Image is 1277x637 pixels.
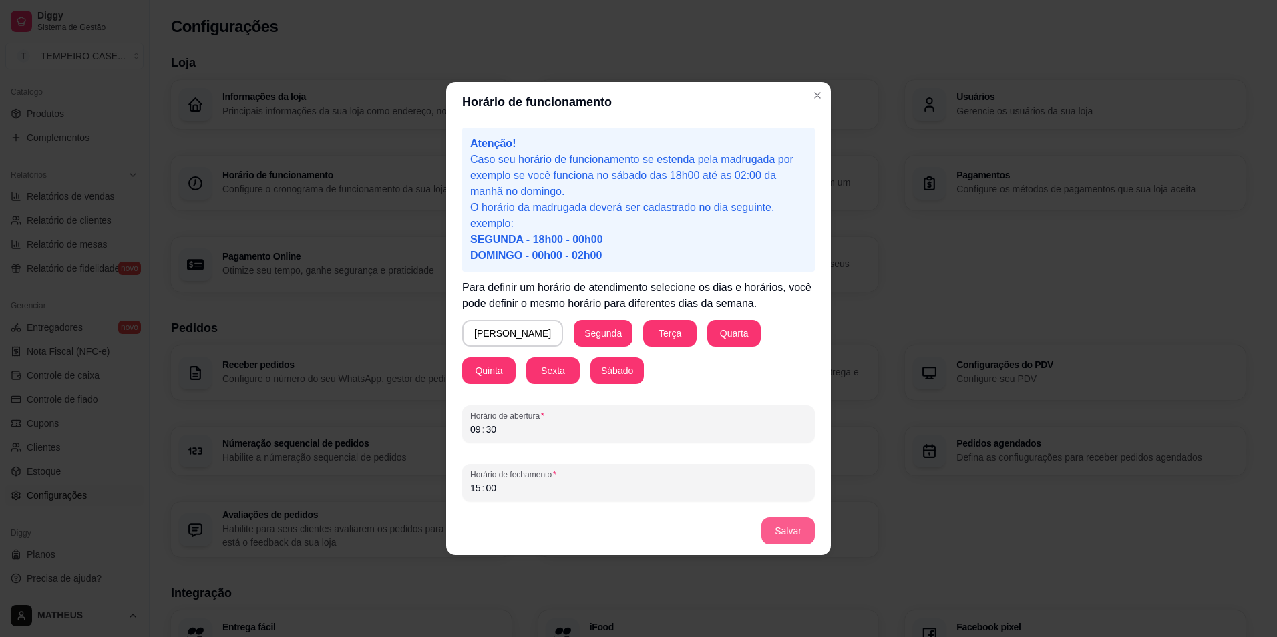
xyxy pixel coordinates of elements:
button: Terça [643,320,697,347]
span: Horário de fechamento [470,469,807,480]
button: Quarta [707,320,761,347]
button: [PERSON_NAME] [462,320,563,347]
div: minute, [484,481,498,495]
header: Horário de funcionamento [446,82,831,122]
div: minute, [484,423,498,436]
button: Quinta [462,357,516,384]
button: Sexta [526,357,580,384]
span: Horário de abertura [470,411,807,421]
div: : [481,481,486,495]
button: Sábado [590,357,644,384]
span: DOMINGO - 00h00 - 02h00 [470,250,602,261]
p: Para definir um horário de atendimento selecione os dias e horários, você pode definir o mesmo ho... [462,280,815,312]
button: Salvar [761,517,815,544]
p: Caso seu horário de funcionamento se estenda pela madrugada por exemplo se você funciona no sábad... [470,152,807,200]
div: hour, [469,423,482,436]
button: Close [807,85,828,106]
p: O horário da madrugada deverá ser cadastrado no dia seguinte, exemplo: [470,200,807,264]
p: Atenção! [470,136,807,152]
div: : [481,423,486,436]
button: Segunda [574,320,632,347]
span: SEGUNDA - 18h00 - 00h00 [470,234,603,245]
div: hour, [469,481,482,495]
